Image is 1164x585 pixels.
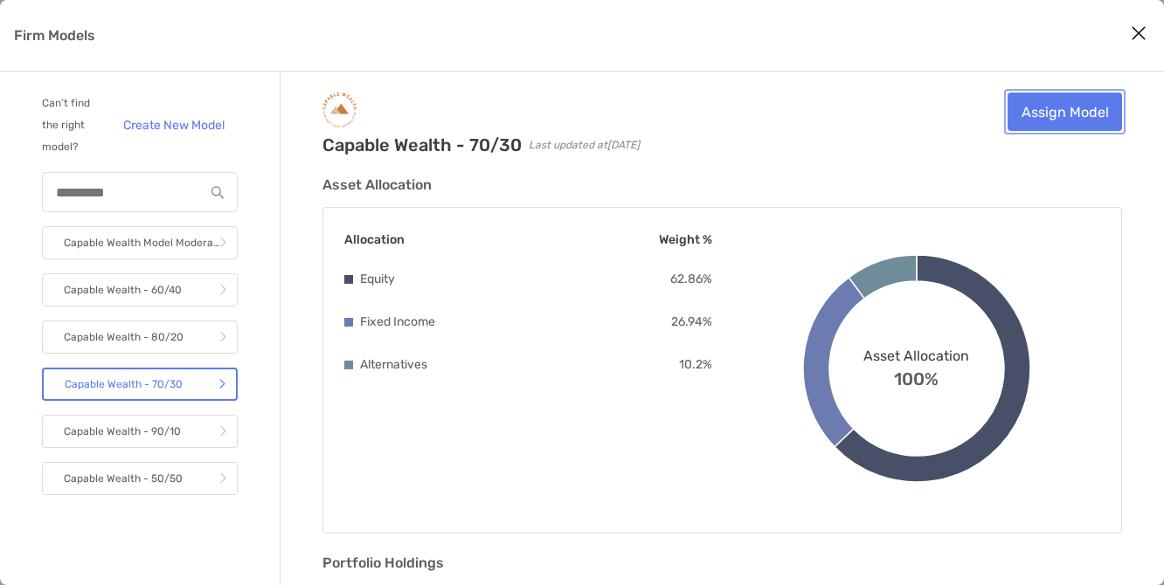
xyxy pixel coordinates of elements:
[360,311,435,333] p: Fixed Income
[529,139,640,151] span: Last updated at [DATE]
[671,311,712,333] p: 26.94 %
[322,176,1122,193] h3: Asset Allocation
[863,348,969,364] span: Asset Allocation
[42,273,238,306] a: Capable Wealth - 60/40
[211,186,224,199] img: input icon
[322,93,357,127] img: Company Logo
[322,554,1122,571] h3: Portfolio Holdings
[64,327,184,348] p: Capable Wealth - 80/20
[64,279,182,301] p: Capable Wealth - 60/40
[64,232,219,254] p: Capable Wealth Model Moderate Portfolio
[659,229,712,251] p: Weight %
[64,421,181,443] p: Capable Wealth - 90/10
[14,24,95,46] p: Firm Models
[65,374,183,396] p: Capable Wealth - 70/30
[109,112,238,140] a: Create New Model
[360,268,395,290] p: Equity
[42,320,238,354] a: Capable Wealth - 80/20
[42,93,102,158] p: Can’t find the right model?
[894,364,939,389] span: 100%
[42,368,238,401] a: Capable Wealth - 70/30
[344,229,405,251] p: Allocation
[670,268,712,290] p: 62.86 %
[42,415,238,448] a: Capable Wealth - 90/10
[1126,21,1152,47] button: Close modal
[42,462,238,495] a: Capable Wealth - 50/50
[1008,93,1122,131] a: Assign Model
[42,226,238,259] a: Capable Wealth Model Moderate Portfolio
[360,354,427,375] p: Alternatives
[679,354,712,375] p: 10.2 %
[64,468,183,490] p: Capable Wealth - 50/50
[322,134,522,155] h2: Capable Wealth - 70/30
